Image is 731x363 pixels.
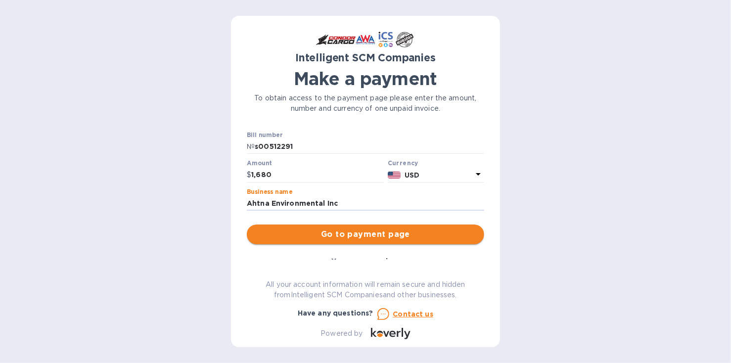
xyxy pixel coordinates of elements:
[247,170,251,180] p: $
[247,141,255,152] p: №
[247,93,484,114] p: To obtain access to the payment page please enter the amount, number and currency of one unpaid i...
[247,161,272,167] label: Amount
[298,309,373,317] b: Have any questions?
[255,139,484,154] input: Enter bill number
[247,132,282,138] label: Bill number
[247,225,484,244] button: Go to payment page
[331,257,399,265] b: You can pay using:
[247,279,484,300] p: All your account information will remain secure and hidden from Intelligent SCM Companies and oth...
[388,172,401,179] img: USD
[320,328,363,339] p: Powered by
[247,68,484,89] h1: Make a payment
[247,189,292,195] label: Business name
[388,159,418,167] b: Currency
[393,310,434,318] u: Contact us
[251,168,384,182] input: 0.00
[247,196,484,211] input: Enter business name
[295,51,436,64] b: Intelligent SCM Companies
[405,171,419,179] b: USD
[255,228,476,240] span: Go to payment page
